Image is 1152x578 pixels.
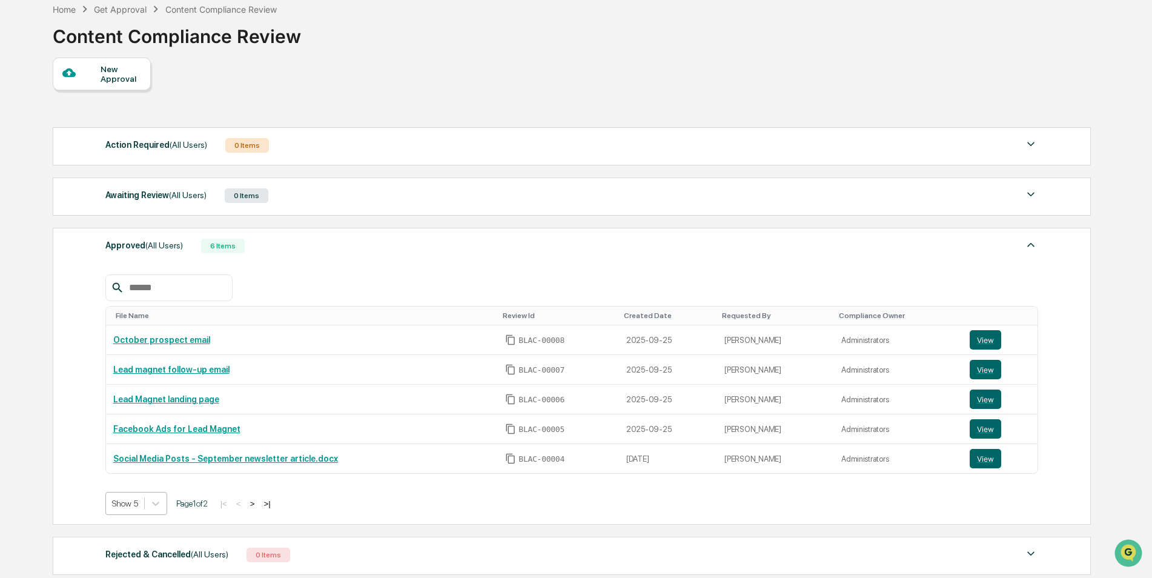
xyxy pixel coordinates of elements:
[503,311,614,320] div: Toggle SortBy
[12,25,220,45] p: How can we help?
[834,325,962,355] td: Administrators
[53,16,301,47] div: Content Compliance Review
[233,499,245,509] button: <
[970,330,1001,350] button: View
[619,385,717,414] td: 2025-09-25
[518,365,564,375] span: BLAC-00007
[717,444,834,473] td: [PERSON_NAME]
[113,394,219,404] a: Lead Magnet landing page
[970,390,1001,409] button: View
[88,216,98,226] div: 🗄️
[619,355,717,385] td: 2025-09-25
[970,449,1031,468] a: View
[518,425,564,434] span: BLAC-00005
[970,449,1001,468] button: View
[116,311,494,320] div: Toggle SortBy
[834,385,962,414] td: Administrators
[717,355,834,385] td: [PERSON_NAME]
[101,165,105,174] span: •
[24,215,78,227] span: Preclearance
[12,153,31,173] img: Joel Crampton
[12,135,81,144] div: Past conversations
[518,395,564,405] span: BLAC-00006
[55,93,199,105] div: Start new chat
[624,311,712,320] div: Toggle SortBy
[505,453,516,464] span: Copy Id
[225,138,269,153] div: 0 Items
[113,424,240,434] a: Facebook Ads for Lead Magnet
[717,414,834,444] td: [PERSON_NAME]
[12,239,22,249] div: 🔎
[7,210,83,232] a: 🖐️Preclearance
[170,140,207,150] span: (All Users)
[834,355,962,385] td: Administrators
[55,105,167,115] div: We're available if you need us!
[85,267,147,277] a: Powered byPylon
[105,238,183,253] div: Approved
[717,325,834,355] td: [PERSON_NAME]
[1113,538,1146,571] iframe: Open customer support
[113,365,230,374] a: Lead magnet follow-up email
[970,360,1031,379] a: View
[970,330,1031,350] a: View
[972,311,1033,320] div: Toggle SortBy
[247,499,259,509] button: >
[619,325,717,355] td: 2025-09-25
[83,210,155,232] a: 🗄️Attestations
[107,165,132,174] span: [DATE]
[970,419,1001,439] button: View
[113,454,338,463] a: Social Media Posts - September newsletter article.docx
[201,239,245,253] div: 6 Items
[12,216,22,226] div: 🖐️
[25,93,47,115] img: 8933085812038_c878075ebb4cc5468115_72.jpg
[247,548,290,562] div: 0 Items
[105,546,228,562] div: Rejected & Cancelled
[260,499,274,509] button: >|
[38,165,98,174] span: [PERSON_NAME]
[165,4,277,15] div: Content Compliance Review
[145,241,183,250] span: (All Users)
[505,334,516,345] span: Copy Id
[188,132,220,147] button: See all
[970,390,1031,409] a: View
[722,311,829,320] div: Toggle SortBy
[970,360,1001,379] button: View
[1024,238,1038,252] img: caret
[100,215,150,227] span: Attestations
[24,238,76,250] span: Data Lookup
[105,137,207,153] div: Action Required
[505,424,516,434] span: Copy Id
[1024,546,1038,561] img: caret
[12,93,34,115] img: 1746055101610-c473b297-6a78-478c-a979-82029cc54cd1
[1024,187,1038,202] img: caret
[518,336,564,345] span: BLAC-00008
[191,550,228,559] span: (All Users)
[217,499,231,509] button: |<
[176,499,208,508] span: Page 1 of 2
[121,268,147,277] span: Pylon
[505,394,516,405] span: Copy Id
[717,385,834,414] td: [PERSON_NAME]
[169,190,207,200] span: (All Users)
[7,233,81,255] a: 🔎Data Lookup
[505,364,516,375] span: Copy Id
[619,444,717,473] td: [DATE]
[94,4,147,15] div: Get Approval
[970,419,1031,439] a: View
[834,444,962,473] td: Administrators
[105,187,207,203] div: Awaiting Review
[619,414,717,444] td: 2025-09-25
[1024,137,1038,151] img: caret
[113,335,210,345] a: October prospect email
[839,311,958,320] div: Toggle SortBy
[101,64,141,84] div: New Approval
[518,454,564,464] span: BLAC-00004
[53,4,76,15] div: Home
[206,96,220,111] button: Start new chat
[834,414,962,444] td: Administrators
[225,188,268,203] div: 0 Items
